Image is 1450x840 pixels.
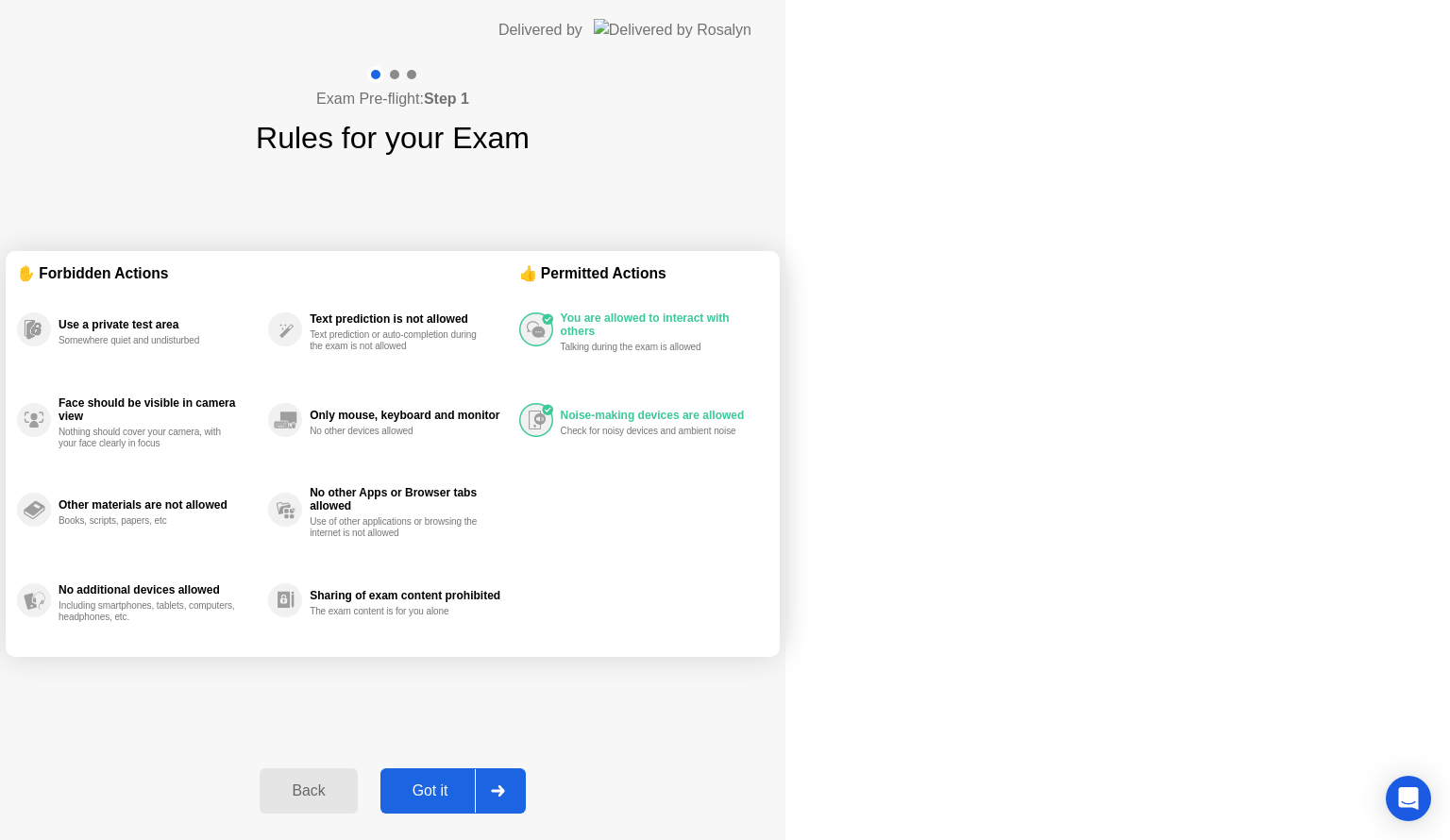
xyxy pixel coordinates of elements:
[310,426,488,437] div: No other devices allowed
[59,583,259,596] div: No additional devices allowed
[310,312,509,326] div: Text prediction is not allowed
[59,600,237,623] div: Including smartphones, tablets, computers, headphones, etc.
[310,516,488,539] div: Use of other applications or browsing the internet is not allowed
[260,768,357,814] button: Back
[498,19,582,42] div: Delivered by
[310,329,488,352] div: Text prediction or auto-completion during the exam is not allowed
[561,311,759,338] div: You are allowed to interact with others
[424,91,469,107] b: Step 1
[59,427,237,449] div: Nothing should cover your camera, with your face clearly in focus
[380,768,526,814] button: Got it
[17,262,519,284] div: ✋ Forbidden Actions
[1386,776,1431,821] div: Open Intercom Messenger
[519,262,768,284] div: 👍 Permitted Actions
[310,409,509,422] div: Only mouse, keyboard and monitor
[594,19,751,41] img: Delivered by Rosalyn
[59,515,237,527] div: Books, scripts, papers, etc
[59,498,259,512] div: Other materials are not allowed
[256,115,530,160] h1: Rules for your Exam
[310,486,509,512] div: No other Apps or Browser tabs allowed
[310,606,488,617] div: The exam content is for you alone
[561,426,739,437] div: Check for noisy devices and ambient noise
[59,318,259,331] div: Use a private test area
[310,589,509,602] div: Sharing of exam content prohibited
[316,88,469,110] h4: Exam Pre-flight:
[561,342,739,353] div: Talking during the exam is allowed
[561,409,759,422] div: Noise-making devices are allowed
[386,782,475,799] div: Got it
[265,782,351,799] div: Back
[59,335,237,346] div: Somewhere quiet and undisturbed
[59,396,259,423] div: Face should be visible in camera view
